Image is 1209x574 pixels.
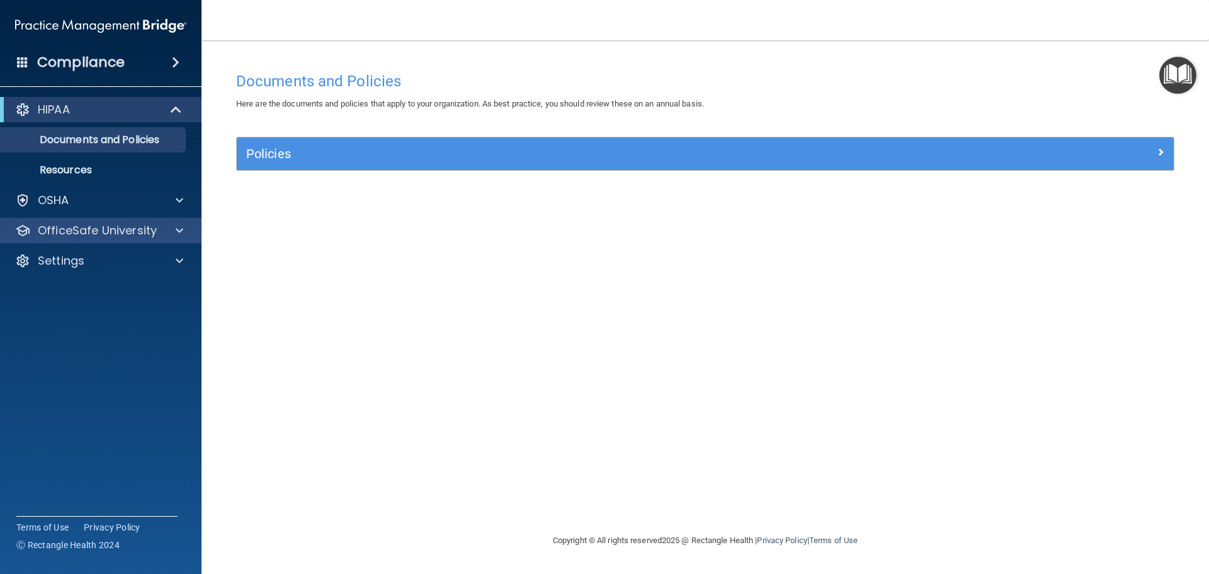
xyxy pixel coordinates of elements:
a: OfficeSafe University [15,223,183,238]
h5: Policies [246,147,930,161]
button: Open Resource Center [1159,57,1196,94]
p: Documents and Policies [8,134,180,146]
a: Privacy Policy [84,521,140,534]
p: OfficeSafe University [38,223,157,238]
a: HIPAA [15,102,183,117]
a: Settings [15,253,183,268]
a: Privacy Policy [757,536,807,545]
a: OSHA [15,193,183,208]
p: Settings [38,253,84,268]
a: Terms of Use [16,521,69,534]
img: PMB logo [15,13,186,38]
p: Resources [8,164,180,176]
div: Copyright © All rights reserved 2025 @ Rectangle Health | | [475,520,935,561]
a: Policies [246,144,1164,164]
p: OSHA [38,193,69,208]
h4: Documents and Policies [236,73,1174,89]
h4: Compliance [37,54,125,71]
p: HIPAA [38,102,70,117]
span: Here are the documents and policies that apply to your organization. As best practice, you should... [236,99,704,108]
a: Terms of Use [809,536,858,545]
span: Ⓒ Rectangle Health 2024 [16,539,120,551]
